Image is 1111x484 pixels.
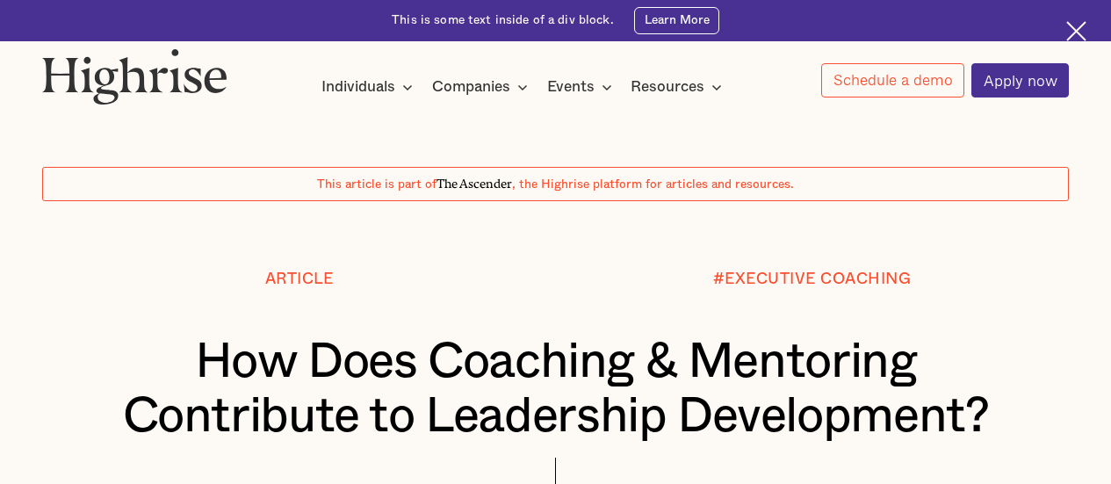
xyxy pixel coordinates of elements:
[512,178,794,191] span: , the Highrise platform for articles and resources.
[265,271,334,288] div: Article
[547,76,595,98] div: Events
[42,48,227,105] img: Highrise logo
[432,76,510,98] div: Companies
[821,63,964,98] a: Schedule a demo
[321,76,395,98] div: Individuals
[631,76,704,98] div: Resources
[1066,21,1086,41] img: Cross icon
[321,76,418,98] div: Individuals
[317,178,436,191] span: This article is part of
[432,76,533,98] div: Companies
[631,76,727,98] div: Resources
[971,63,1069,98] a: Apply now
[436,174,512,189] span: The Ascender
[634,7,719,34] a: Learn More
[392,12,614,29] div: This is some text inside of a div block.
[713,271,912,288] div: #EXECUTIVE COACHING
[85,336,1026,444] h1: How Does Coaching & Mentoring Contribute to Leadership Development?
[547,76,617,98] div: Events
